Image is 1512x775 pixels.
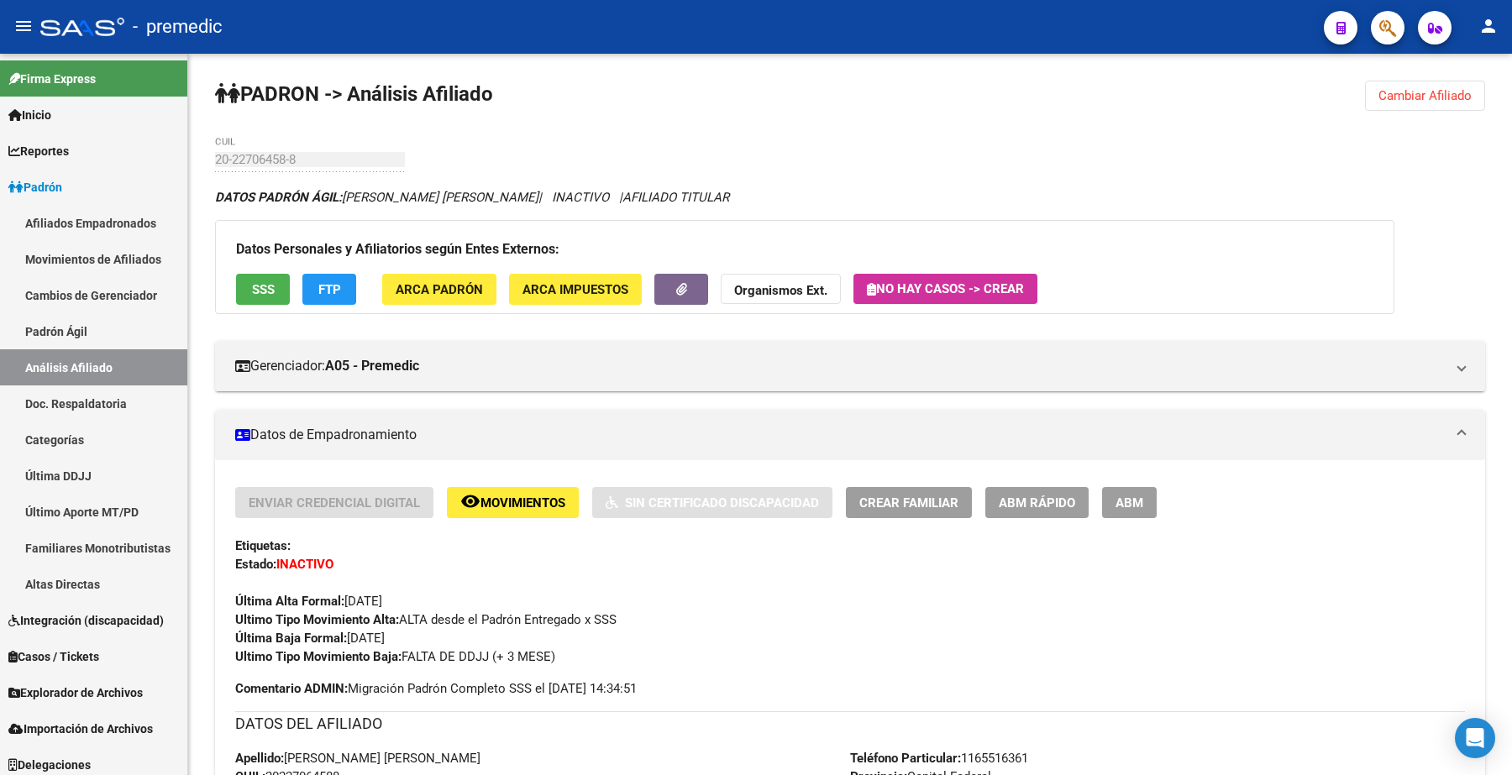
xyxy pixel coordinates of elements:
[236,238,1373,261] h3: Datos Personales y Afiliatorios según Entes Externos:
[850,751,961,766] strong: Teléfono Particular:
[447,487,579,518] button: Movimientos
[235,649,555,664] span: FALTA DE DDJJ (+ 3 MESE)
[853,274,1037,304] button: No hay casos -> Crear
[235,557,276,572] strong: Estado:
[8,611,164,630] span: Integración (discapacidad)
[480,495,565,511] span: Movimientos
[325,357,419,375] strong: A05 - Premedic
[215,190,538,205] span: [PERSON_NAME] [PERSON_NAME]
[850,751,1028,766] span: 1165516361
[625,495,819,511] span: Sin Certificado Discapacidad
[215,190,342,205] strong: DATOS PADRÓN ÁGIL:
[1102,487,1157,518] button: ABM
[215,190,729,205] i: | INACTIVO |
[8,70,96,88] span: Firma Express
[235,612,399,627] strong: Ultimo Tipo Movimiento Alta:
[846,487,972,518] button: Crear Familiar
[1116,495,1143,511] span: ABM
[8,106,51,124] span: Inicio
[235,751,480,766] span: [PERSON_NAME] [PERSON_NAME]
[235,612,617,627] span: ALTA desde el Padrón Entregado x SSS
[8,720,153,738] span: Importación de Archivos
[235,631,385,646] span: [DATE]
[236,274,290,305] button: SSS
[276,557,333,572] strong: INACTIVO
[382,274,496,305] button: ARCA Padrón
[302,274,356,305] button: FTP
[235,357,1445,375] mat-panel-title: Gerenciador:
[235,751,284,766] strong: Apellido:
[235,679,637,698] span: Migración Padrón Completo SSS el [DATE] 14:34:51
[215,82,493,106] strong: PADRON -> Análisis Afiliado
[235,712,1465,736] h3: DATOS DEL AFILIADO
[1455,718,1495,758] div: Open Intercom Messenger
[8,683,143,702] span: Explorador de Archivos
[8,647,99,666] span: Casos / Tickets
[215,410,1485,460] mat-expansion-panel-header: Datos de Empadronamiento
[235,538,291,553] strong: Etiquetas:
[859,495,958,511] span: Crear Familiar
[1365,81,1485,111] button: Cambiar Afiliado
[1378,88,1472,103] span: Cambiar Afiliado
[235,681,348,696] strong: Comentario ADMIN:
[592,487,832,518] button: Sin Certificado Discapacidad
[235,649,402,664] strong: Ultimo Tipo Movimiento Baja:
[235,594,382,609] span: [DATE]
[13,16,34,36] mat-icon: menu
[1478,16,1499,36] mat-icon: person
[460,491,480,511] mat-icon: remove_red_eye
[215,341,1485,391] mat-expansion-panel-header: Gerenciador:A05 - Premedic
[252,282,275,297] span: SSS
[622,190,729,205] span: AFILIADO TITULAR
[8,142,69,160] span: Reportes
[396,282,483,297] span: ARCA Padrón
[235,487,433,518] button: Enviar Credencial Digital
[999,495,1075,511] span: ABM Rápido
[8,756,91,774] span: Delegaciones
[8,178,62,196] span: Padrón
[249,495,420,511] span: Enviar Credencial Digital
[734,283,827,298] strong: Organismos Ext.
[721,274,841,305] button: Organismos Ext.
[133,8,223,45] span: - premedic
[509,274,642,305] button: ARCA Impuestos
[985,487,1089,518] button: ABM Rápido
[235,594,344,609] strong: Última Alta Formal:
[235,631,347,646] strong: Última Baja Formal:
[867,281,1024,296] span: No hay casos -> Crear
[318,282,341,297] span: FTP
[235,426,1445,444] mat-panel-title: Datos de Empadronamiento
[522,282,628,297] span: ARCA Impuestos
